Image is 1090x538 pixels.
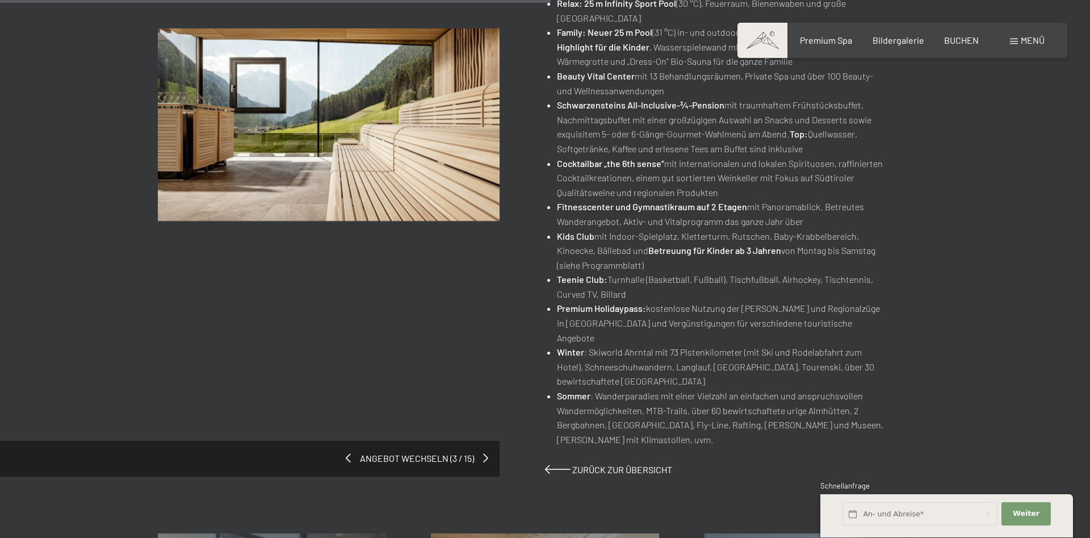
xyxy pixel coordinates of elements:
strong: 60 m lange Wasserrutsche als Highlight für die Kinder [557,27,860,52]
button: Weiter [1001,503,1050,526]
strong: Cocktailbar „the 6th sense“ [557,158,664,169]
strong: Premium Holidaypass: [557,303,646,314]
strong: Winter [557,347,584,357]
span: Schnellanfrage [820,481,870,490]
strong: Beauty Vital Center [557,70,635,81]
a: Bildergalerie [873,35,924,45]
strong: Kids Club [557,231,594,241]
strong: Sommer [557,390,590,401]
li: kostenlose Nutzung der [PERSON_NAME] und Regionalzüge in [GEOGRAPHIC_DATA] und Vergünstigungen fü... [557,301,887,345]
span: Weiter [1013,509,1039,519]
span: Angebot wechseln (3 / 15) [351,452,483,465]
li: mit Panoramablick. Betreutes Wanderangebot, Aktiv- und Vitalprogramm das ganze Jahr über [557,199,887,228]
li: mit traumhaftem Frühstücksbuffet, Nachmittagsbuffet mit einer großzügigen Auswahl an Snacks und D... [557,98,887,156]
li: mit Indoor-Spielplatz, Kletterturm, Rutschen, Baby-Krabbelbereich, Kinoecke, Bällebad und von Mon... [557,229,887,273]
strong: Top: [790,128,808,139]
li: Turnhalle (Basketball, Fußball), Tischfußball, Airhockey, Tischtennis, Curved TV, Billard [557,272,887,301]
a: Zurück zur Übersicht [545,464,672,475]
li: mit internationalen und lokalen Spirituosen, raffinierten Cocktailkreationen, einem gut sortierte... [557,156,887,200]
li: : Wanderparadies mit einer Vielzahl an einfachen und anspruchsvollen Wandermöglichkeiten, MTB-Tra... [557,389,887,447]
span: Zurück zur Übersicht [572,464,672,475]
strong: Schwarzensteins All-Inclusive-¾-Pension [557,99,724,110]
strong: Betreuung für Kinder ab 3 Jahren [648,245,781,256]
span: Menü [1021,35,1045,45]
li: mit 13 Behandlungsräumen, Private Spa und über 100 Beauty- und Wellnessanwendungen [557,69,887,98]
li: (31 °C) in- und outdoor, , Wasserspielewand mit Lichteffekt, (33 °C), Wärmegrotte und „Dress-On“ ... [557,25,887,69]
li: : Skiworld Ahrntal mit 73 Pistenkilometer (mit Ski und Rodelabfahrt zum Hotel), Schneeschuhwander... [557,345,887,389]
strong: Family: Neuer 25 m Pool [557,27,652,37]
strong: Fitnesscenter und Gymnastikraum auf 2 Etagen [557,201,747,212]
a: Premium Spa [800,35,852,45]
a: BUCHEN [944,35,979,45]
strong: Teenie Club: [557,274,607,285]
img: Just Relax // 5=4 [158,28,500,221]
